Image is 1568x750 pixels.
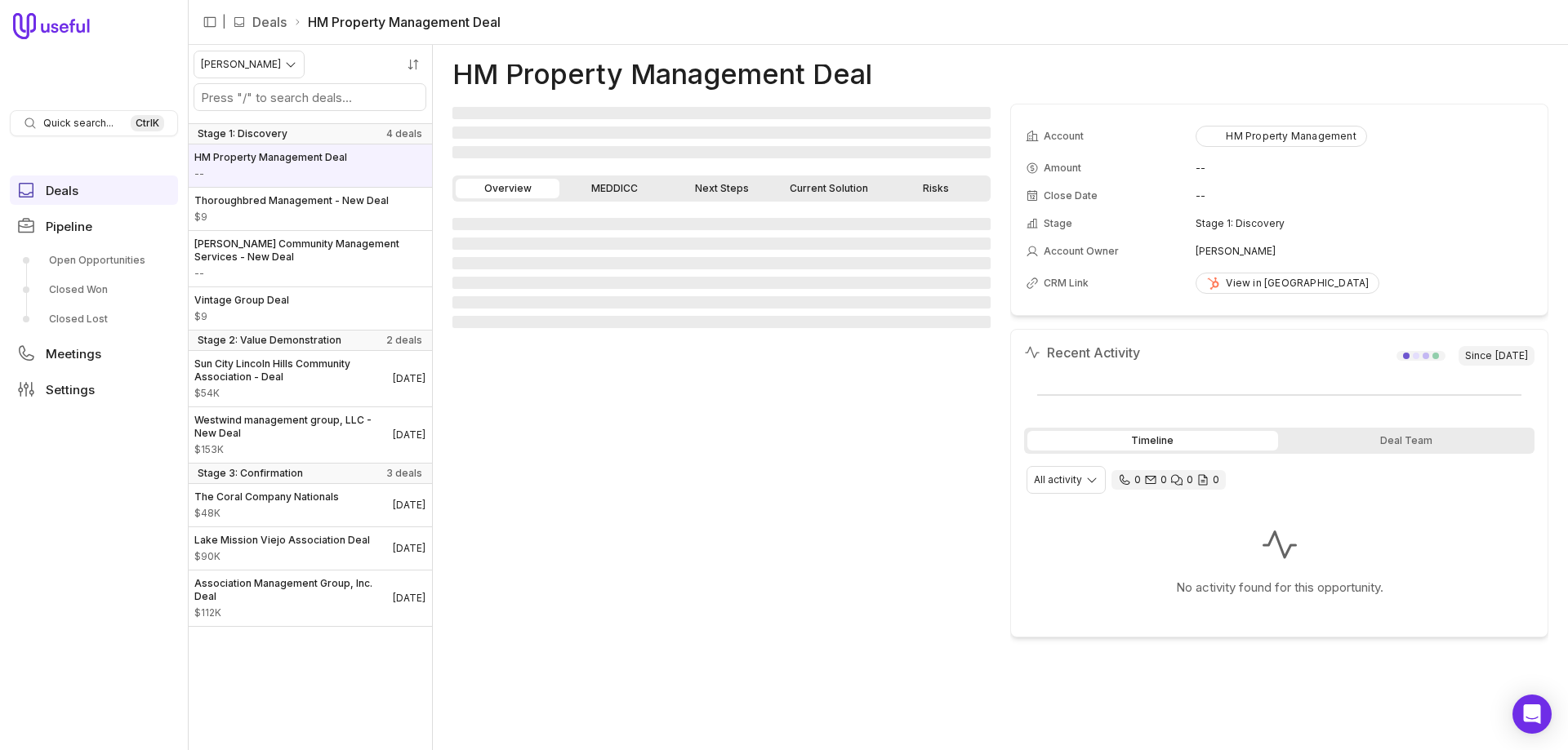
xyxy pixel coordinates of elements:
p: No activity found for this opportunity. [1176,578,1383,597]
a: View in [GEOGRAPHIC_DATA] [1196,273,1379,294]
span: 4 deals [386,127,422,140]
td: -- [1196,155,1533,181]
a: Closed Won [10,277,178,303]
div: HM Property Management [1206,130,1356,143]
span: Close Date [1044,189,1098,202]
button: Collapse sidebar [198,10,222,34]
span: [PERSON_NAME] Community Management Services - New Deal [194,237,425,264]
span: ‌ [452,107,991,119]
a: Association Management Group, Inc. Deal$112K[DATE] [188,570,432,626]
a: Thoroughbred Management - New Deal$9 [188,188,432,230]
span: Sun City Lincoln Hills Community Association - Deal [194,357,393,384]
td: -- [1196,183,1533,209]
a: Pipeline [10,211,178,241]
h2: Recent Activity [1024,343,1140,362]
kbd: Ctrl K [131,115,164,131]
span: Amount [194,167,347,180]
span: Stage 2: Value Demonstration [198,334,341,347]
a: The Coral Company Nationals$48K[DATE] [188,484,432,526]
span: ‌ [452,277,991,289]
span: Amount [194,387,393,400]
h1: HM Property Management Deal [452,64,872,84]
span: Westwind management group, LLC - New Deal [194,414,393,440]
a: Overview [456,179,559,198]
span: ‌ [452,316,991,328]
div: View in [GEOGRAPHIC_DATA] [1206,277,1369,290]
td: Stage 1: Discovery [1196,211,1533,237]
a: Vintage Group Deal$9 [188,287,432,330]
a: Deals [10,175,178,205]
span: ‌ [452,126,991,139]
span: Amount [194,507,339,520]
a: Deals [252,12,287,32]
span: Amount [194,310,289,323]
div: 0 calls and 0 email threads [1111,470,1226,490]
span: Stage 3: Confirmation [198,467,303,480]
span: Account [1044,130,1084,143]
span: Amount [1044,162,1081,175]
span: The Coral Company Nationals [194,490,339,504]
span: Amount [194,267,425,280]
span: Amount [194,550,370,563]
span: ‌ [452,218,991,230]
a: Risks [884,179,987,198]
span: | [222,12,226,32]
a: Open Opportunities [10,247,178,273]
div: Open Intercom Messenger [1512,695,1552,734]
a: MEDDICC [563,179,666,198]
a: Closed Lost [10,306,178,332]
span: Deals [46,184,78,197]
span: CRM Link [1044,277,1089,290]
span: Quick search... [43,117,114,130]
span: 3 deals [386,467,422,480]
span: Lake Mission Viejo Association Deal [194,534,370,547]
span: Amount [194,211,389,224]
a: Lake Mission Viejo Association Deal$90K[DATE] [188,527,432,570]
div: Pipeline submenu [10,247,178,332]
div: Deal Team [1281,431,1532,450]
time: Deal Close Date [393,499,425,512]
span: Thoroughbred Management - New Deal [194,194,389,207]
span: Association Management Group, Inc. Deal [194,577,393,603]
span: Meetings [46,348,101,360]
span: Pipeline [46,220,92,233]
span: Vintage Group Deal [194,294,289,307]
li: HM Property Management Deal [293,12,501,32]
button: Sort by [401,52,425,77]
a: [PERSON_NAME] Community Management Services - New Deal-- [188,231,432,286]
a: Settings [10,375,178,404]
time: Deal Close Date [393,428,425,442]
span: Account Owner [1044,245,1119,258]
span: ‌ [452,237,991,250]
a: Sun City Lincoln Hills Community Association - Deal$54K[DATE] [188,351,432,406]
span: Stage 1: Discovery [198,127,287,140]
span: Since [1459,346,1535,366]
a: Current Solution [777,179,880,198]
span: ‌ [452,257,991,269]
span: Settings [46,384,95,396]
span: Amount [194,443,393,456]
a: HM Property Management Deal-- [188,144,432,187]
time: [DATE] [1495,349,1528,362]
a: Westwind management group, LLC - New Deal$153K[DATE] [188,407,432,463]
time: Deal Close Date [393,542,425,555]
span: Stage [1044,217,1072,230]
span: 2 deals [386,334,422,347]
time: Deal Close Date [393,592,425,605]
input: Search deals by name [194,84,425,110]
a: Next Steps [670,179,773,198]
button: HM Property Management [1196,126,1366,147]
div: Timeline [1027,431,1278,450]
nav: Deals [188,45,433,750]
time: Deal Close Date [393,372,425,385]
span: HM Property Management Deal [194,151,347,164]
span: ‌ [452,146,991,158]
span: Amount [194,606,393,619]
a: Meetings [10,339,178,368]
td: [PERSON_NAME] [1196,238,1533,264]
span: ‌ [452,296,991,308]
